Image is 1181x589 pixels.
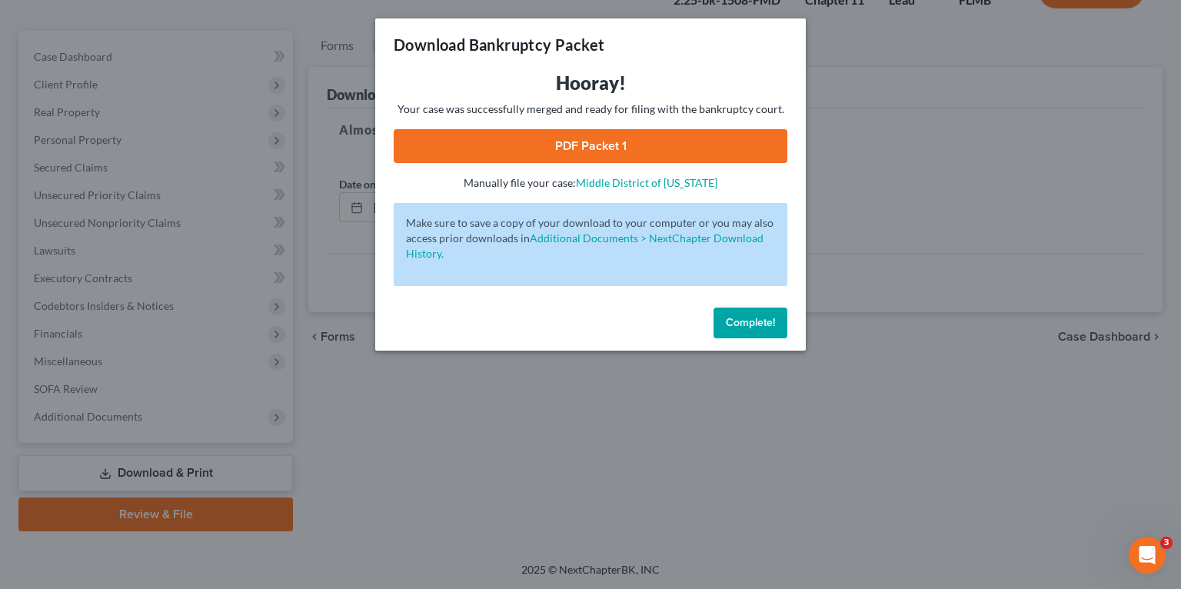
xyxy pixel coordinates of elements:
[394,175,787,191] p: Manually file your case:
[406,215,775,261] p: Make sure to save a copy of your download to your computer or you may also access prior downloads in
[394,101,787,117] p: Your case was successfully merged and ready for filing with the bankruptcy court.
[1129,537,1166,574] iframe: Intercom live chat
[406,231,763,260] a: Additional Documents > NextChapter Download History.
[394,71,787,95] h3: Hooray!
[394,129,787,163] a: PDF Packet 1
[714,308,787,338] button: Complete!
[576,176,717,189] a: Middle District of [US_STATE]
[394,34,604,55] h3: Download Bankruptcy Packet
[726,316,775,329] span: Complete!
[1160,537,1173,549] span: 3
